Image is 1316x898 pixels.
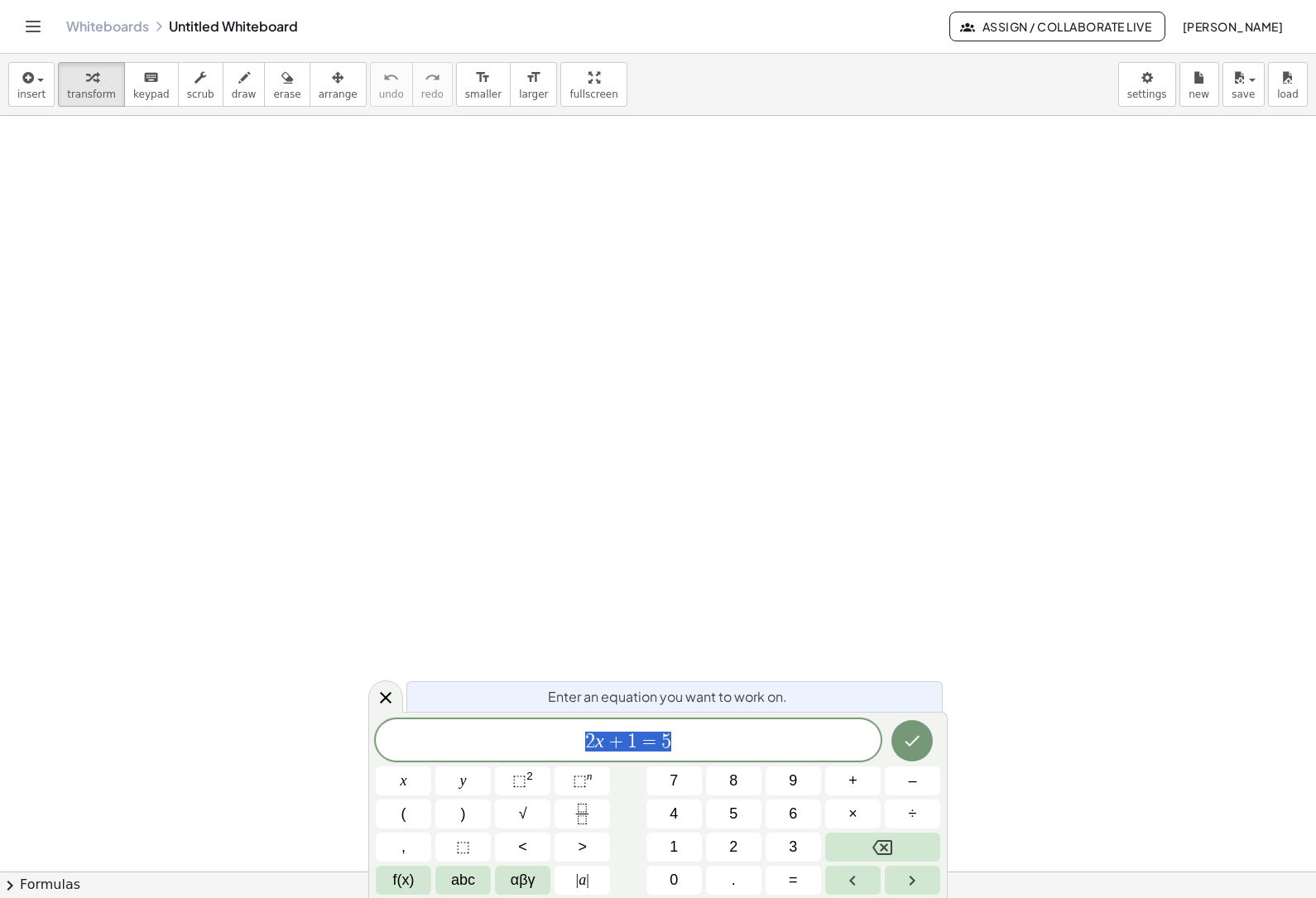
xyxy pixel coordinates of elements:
span: < [518,836,527,858]
span: > [578,836,587,858]
span: 7 [670,770,678,792]
button: Left arrow [825,866,881,895]
button: new [1179,62,1219,107]
button: fullscreen [560,62,627,107]
button: Done [891,720,933,761]
button: insert [8,62,55,107]
span: redo [421,89,444,100]
button: Superscript [555,766,610,795]
span: – [908,770,916,792]
button: redoredo [412,62,453,107]
span: undo [379,89,404,100]
button: [PERSON_NAME] [1169,12,1296,41]
button: ) [435,800,491,828]
span: 0 [670,869,678,891]
button: keyboardkeypad [124,62,179,107]
span: x [401,770,407,792]
button: arrange [310,62,367,107]
button: Times [825,800,881,828]
span: [PERSON_NAME] [1182,19,1283,34]
span: ) [461,803,466,825]
button: 7 [646,766,702,795]
button: Plus [825,766,881,795]
span: insert [17,89,46,100]
span: 9 [789,770,797,792]
span: | [576,872,579,888]
button: Absolute value [555,866,610,895]
span: = [789,869,798,891]
span: | [586,872,589,888]
span: 5 [661,732,671,752]
span: ⬚ [512,772,526,789]
button: Greek alphabet [495,866,550,895]
span: ⬚ [456,836,470,858]
button: ( [376,800,431,828]
span: f(x) [393,869,415,891]
sup: n [587,770,593,782]
span: 1 [670,836,678,858]
span: settings [1127,89,1167,100]
span: ( [401,803,406,825]
button: 0 [646,866,702,895]
button: 6 [766,800,821,828]
button: Equals [766,866,821,895]
i: format_size [526,68,541,88]
button: Divide [885,800,940,828]
button: Functions [376,866,431,895]
i: format_size [475,68,491,88]
button: 9 [766,766,821,795]
button: 1 [646,833,702,862]
span: , [401,836,406,858]
span: new [1189,89,1209,100]
a: Whiteboards [66,18,149,35]
span: transform [67,89,116,100]
button: 4 [646,800,702,828]
span: + [604,732,628,752]
span: 2 [585,732,595,752]
var: x [595,730,604,752]
button: x [376,766,431,795]
button: Squared [495,766,550,795]
button: draw [223,62,266,107]
button: 5 [706,800,761,828]
button: 2 [706,833,761,862]
button: Placeholder [435,833,491,862]
span: erase [273,89,300,100]
span: = [637,732,661,752]
button: y [435,766,491,795]
span: smaller [465,89,502,100]
span: Assign / Collaborate Live [963,19,1151,34]
button: format_sizelarger [510,62,557,107]
span: 3 [789,836,797,858]
button: scrub [178,62,223,107]
span: 8 [729,770,737,792]
span: ⬚ [573,772,587,789]
sup: 2 [526,770,533,782]
span: load [1277,89,1299,100]
span: √ [519,803,527,825]
span: y [460,770,467,792]
button: Fraction [555,800,610,828]
button: Greater than [555,833,610,862]
span: ÷ [909,803,917,825]
button: settings [1118,62,1176,107]
button: Assign / Collaborate Live [949,12,1165,41]
button: Backspace [825,833,940,862]
button: 3 [766,833,821,862]
button: format_sizesmaller [456,62,511,107]
i: redo [425,68,440,88]
span: αβγ [511,869,536,891]
i: undo [383,68,399,88]
span: abc [451,869,475,891]
span: . [732,869,736,891]
button: . [706,866,761,895]
button: Toggle navigation [20,13,46,40]
button: Less than [495,833,550,862]
span: a [576,869,589,891]
span: + [848,770,857,792]
span: × [848,803,857,825]
button: load [1268,62,1308,107]
span: 5 [729,803,737,825]
button: 8 [706,766,761,795]
span: arrange [319,89,358,100]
